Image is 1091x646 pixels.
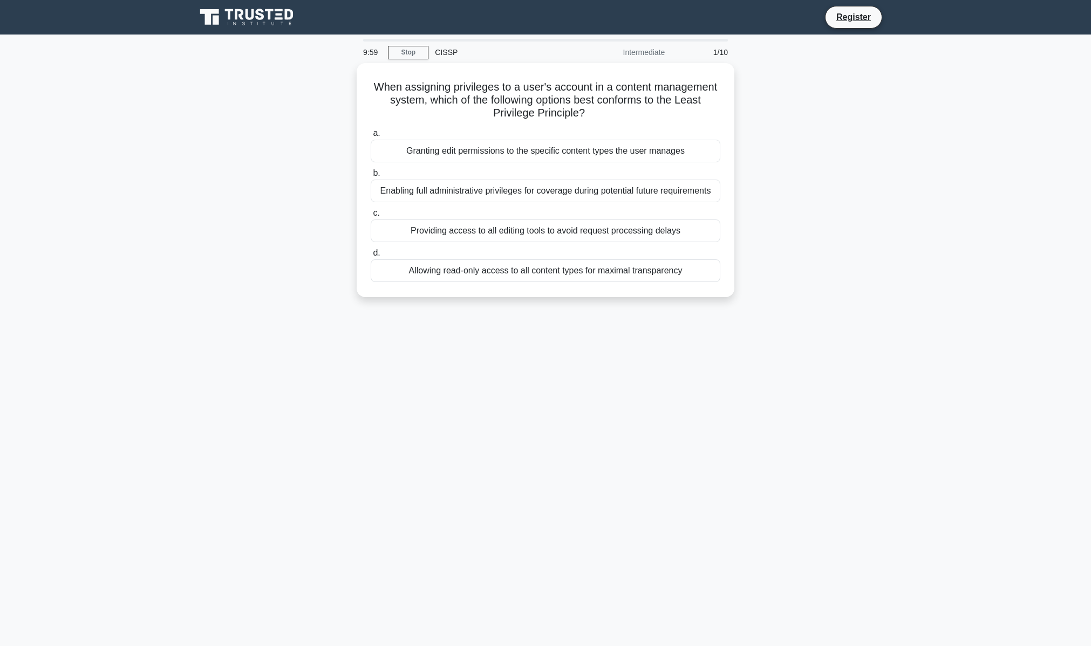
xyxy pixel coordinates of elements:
[371,259,720,282] div: Allowing read-only access to all content types for maximal transparency
[373,208,379,217] span: c.
[373,248,380,257] span: d.
[371,180,720,202] div: Enabling full administrative privileges for coverage during potential future requirements
[371,140,720,162] div: Granting edit permissions to the specific content types the user manages
[428,42,577,63] div: CISSP
[370,80,721,120] h5: When assigning privileges to a user's account in a content management system, which of the follow...
[577,42,671,63] div: Intermediate
[373,168,380,177] span: b.
[357,42,388,63] div: 9:59
[388,46,428,59] a: Stop
[373,128,380,138] span: a.
[371,219,720,242] div: Providing access to all editing tools to avoid request processing delays
[830,10,877,24] a: Register
[671,42,734,63] div: 1/10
